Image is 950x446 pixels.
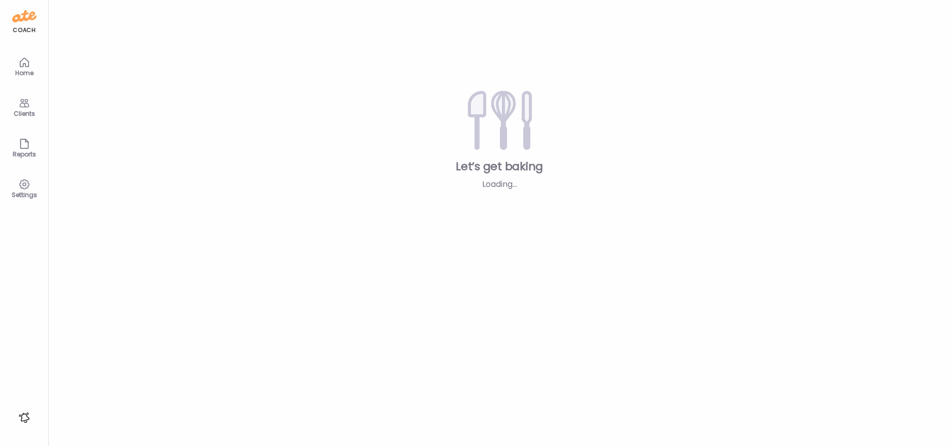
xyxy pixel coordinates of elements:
[6,192,43,198] div: Settings
[429,178,571,190] div: Loading...
[6,110,43,117] div: Clients
[6,151,43,157] div: Reports
[12,8,37,24] img: ate
[65,159,934,174] div: Let’s get baking
[6,70,43,76] div: Home
[13,26,36,35] div: coach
